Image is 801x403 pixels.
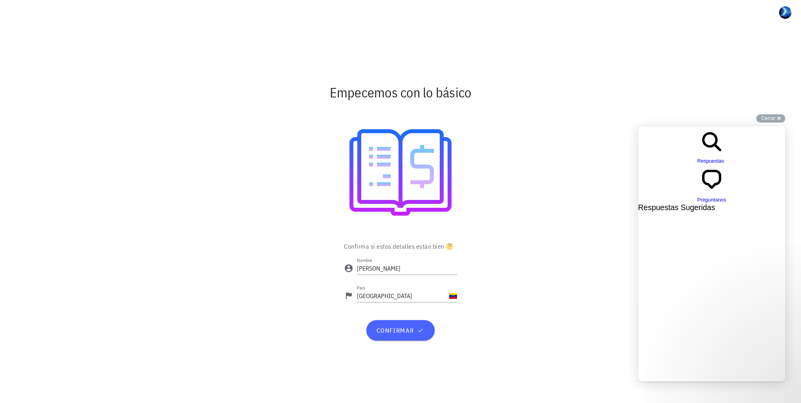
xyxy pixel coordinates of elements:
[366,320,434,341] button: confirmar
[357,285,365,291] label: País
[344,242,457,251] p: Confirma si estos detalles están bien 🤔
[756,114,785,123] button: Cerrar
[761,115,775,121] span: Cerrar
[638,126,785,381] iframe: Help Scout Beacon - Live Chat, Contact Form, and Knowledge Base
[376,326,425,334] span: confirmar
[357,257,372,263] label: Nombre
[779,6,792,19] div: avatar
[168,80,633,105] div: Empecemos con lo básico
[449,292,457,300] div: VE-icon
